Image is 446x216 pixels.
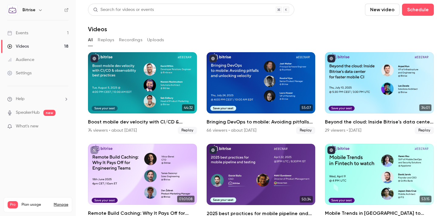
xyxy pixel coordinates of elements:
button: Uploads [147,35,164,45]
span: Pro [8,201,18,208]
h2: Bringing DevOps to mobile: Avoiding pitfalls and unlocking velocity [207,118,316,126]
span: 53:15 [420,196,431,202]
button: published [327,146,335,154]
button: Recordings [119,35,142,45]
li: Beyond the cloud: Inside Bitrise's data center for faster mobile CI [325,52,434,134]
span: Replay [296,127,315,134]
button: Schedule [402,4,434,16]
div: Videos [7,43,29,49]
button: All [88,35,93,45]
span: What's new [16,123,39,130]
div: 74 viewers • about [DATE] [88,127,137,133]
span: Replay [178,127,197,134]
li: Boost mobile dev velocity with CI/CD & observability best practices [88,52,197,134]
div: Events [7,30,28,36]
li: Bringing DevOps to mobile: Avoiding pitfalls and unlocking velocity [207,52,316,134]
div: Audience [7,57,34,63]
h1: Videos [88,25,107,33]
button: unpublished [90,146,98,154]
div: Search for videos or events [93,7,154,13]
span: 55:07 [300,104,313,111]
iframe: Noticeable Trigger [61,124,69,129]
div: Settings [7,70,32,76]
section: Videos [88,4,434,212]
span: Help [16,96,25,102]
h6: Bitrise [22,7,35,13]
button: published [209,146,217,154]
h2: Beyond the cloud: Inside Bitrise's data center for faster mobile CI [325,118,434,126]
img: Bitrise [8,5,17,15]
h2: Boost mobile dev velocity with CI/CD & observability best practices [88,118,197,126]
a: SpeakerHub [16,110,40,116]
span: 44:32 [182,104,194,111]
span: 50:34 [300,196,313,203]
span: Plan usage [22,202,50,207]
span: Replay [415,127,434,134]
button: Replays [98,35,114,45]
a: 55:07Bringing DevOps to mobile: Avoiding pitfalls and unlocking velocity66 viewers • about [DATE]... [207,52,316,134]
button: New video [365,4,400,16]
span: 34:01 [419,104,431,111]
button: published [327,55,335,62]
div: 29 viewers • [DATE] [325,127,361,133]
a: 44:32Boost mobile dev velocity with CI/CD & observability best practices74 viewers • about [DATE]... [88,52,197,134]
button: published [90,55,98,62]
button: published [209,55,217,62]
div: 66 viewers • about [DATE] [207,127,256,133]
a: 34:01Beyond the cloud: Inside Bitrise's data center for faster mobile CI29 viewers • [DATE]Replay [325,52,434,134]
a: Manage [54,202,68,207]
span: 01:01:08 [177,196,194,202]
li: help-dropdown-opener [7,96,69,102]
span: new [43,110,56,116]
